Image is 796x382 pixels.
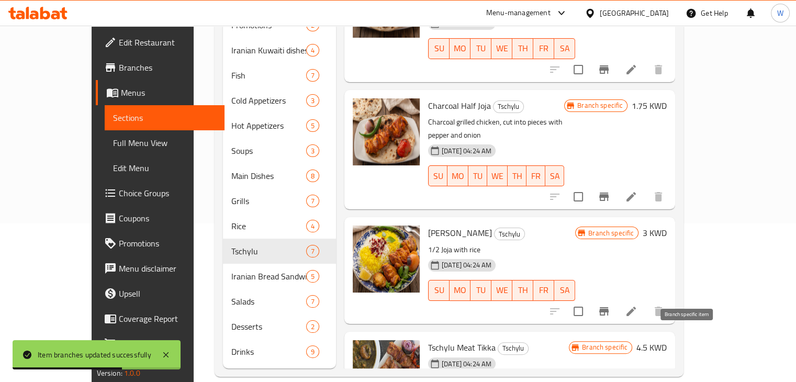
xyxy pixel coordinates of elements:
span: Main Dishes [231,170,306,182]
div: items [306,295,319,308]
button: TU [470,280,491,301]
span: 4 [307,221,319,231]
span: FR [531,168,541,184]
button: TU [470,38,491,59]
span: SU [433,41,445,56]
span: FR [537,283,550,298]
span: Cold Appetizers [231,94,306,107]
span: Choice Groups [119,187,216,199]
div: items [306,44,319,57]
span: 7 [307,246,319,256]
span: [PERSON_NAME] [428,225,492,241]
span: WE [491,168,503,184]
span: SA [558,41,571,56]
div: items [306,320,319,333]
span: Salads [231,295,306,308]
h6: 4.5 KWD [636,340,667,355]
span: Select to update [567,300,589,322]
span: Full Menu View [113,137,216,149]
div: Salads7 [223,289,336,314]
div: Grills7 [223,188,336,214]
a: Edit menu item [625,190,637,203]
div: Item branches updated successfully [38,349,151,361]
button: WE [487,165,508,186]
div: items [306,170,319,182]
nav: Menu sections [223,8,336,368]
button: SU [428,280,450,301]
button: WE [491,280,512,301]
span: MO [454,283,466,298]
a: Edit menu item [625,305,637,318]
button: WE [491,38,512,59]
span: Tschylu [231,245,306,257]
span: MO [452,168,464,184]
span: [DATE] 04:24 AM [438,146,496,156]
span: 1.0.0 [124,366,140,380]
button: TH [512,38,533,59]
span: Branch specific [573,100,627,110]
button: FR [526,165,545,186]
span: Iranian Kuwaiti dishes [231,44,306,57]
span: TH [512,168,522,184]
span: 7 [307,71,319,81]
div: Drinks9 [223,339,336,364]
a: Edit Restaurant [96,30,225,55]
div: items [306,345,319,358]
span: Branch specific [578,342,632,352]
a: Menus [96,80,225,105]
span: Menus [121,86,216,99]
button: FR [533,280,554,301]
p: 1/2 Joja with rice [428,243,575,256]
div: Desserts2 [223,314,336,339]
button: Branch-specific-item [591,57,616,82]
h6: 3 KWD [643,226,667,240]
span: Soups [231,144,306,157]
span: Promotions [119,237,216,250]
div: Desserts [231,320,306,333]
button: MO [450,280,470,301]
span: TU [475,41,487,56]
span: Drinks [231,345,306,358]
a: Upsell [96,281,225,306]
span: 9 [307,347,319,357]
h6: 1.75 KWD [632,98,667,113]
div: Main Dishes8 [223,163,336,188]
span: Select to update [567,186,589,208]
div: Rice4 [223,214,336,239]
span: Branches [119,61,216,74]
span: Branch specific [584,228,638,238]
a: Edit menu item [625,63,637,76]
a: Grocery Checklist [96,331,225,356]
span: [DATE] 04:24 AM [438,359,496,369]
span: 7 [307,196,319,206]
span: W [777,7,783,19]
div: items [306,220,319,232]
p: Charcoal grilled chicken, cut into pieces with pepper and onion [428,116,564,142]
div: items [306,195,319,207]
span: WE [496,283,508,298]
div: Iranian Kuwaiti dishes4 [223,38,336,63]
button: delete [646,299,671,324]
span: Tschylu [495,228,524,240]
span: 2 [307,322,319,332]
div: Iranian Bread Sandwich5 [223,264,336,289]
span: 4 [307,46,319,55]
button: TH [508,165,526,186]
button: Branch-specific-item [591,299,616,324]
button: SU [428,38,450,59]
img: Charcoal Half Joja [353,98,420,165]
span: Fish [231,69,306,82]
a: Branches [96,55,225,80]
span: 3 [307,146,319,156]
button: delete [646,184,671,209]
span: TH [517,283,529,298]
span: Charcoal Half Joja [428,98,491,114]
button: Branch-specific-item [591,184,616,209]
button: TU [468,165,487,186]
span: 7 [307,297,319,307]
div: Cold Appetizers3 [223,88,336,113]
